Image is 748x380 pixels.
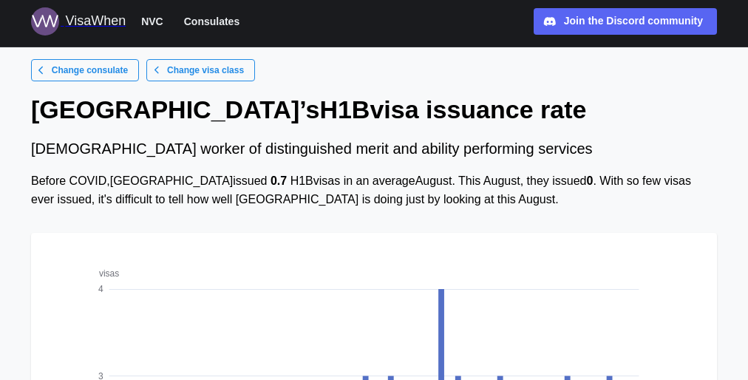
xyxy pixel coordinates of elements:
div: VisaWhen [65,11,126,32]
text: 4 [98,284,103,294]
span: Consulates [184,13,239,30]
div: [DEMOGRAPHIC_DATA] worker of distinguished merit and ability performing services [31,138,717,160]
span: Change consulate [52,60,128,81]
strong: 0.7 [271,174,287,187]
img: Logo for VisaWhen [31,7,59,35]
div: Join the Discord community [564,13,703,30]
text: visas [99,268,119,278]
div: Before COVID, [GEOGRAPHIC_DATA] issued H1B visas in an average August . This August , they issued... [31,172,717,209]
a: Change visa class [146,59,255,81]
span: NVC [141,13,163,30]
span: Change visa class [167,60,244,81]
a: Logo for VisaWhen VisaWhen [31,7,126,35]
h1: [GEOGRAPHIC_DATA] ’s H1B visa issuance rate [31,93,717,126]
a: Join the Discord community [534,8,717,35]
strong: 0 [586,174,593,187]
button: Consulates [177,12,246,31]
button: NVC [135,12,170,31]
a: Change consulate [31,59,139,81]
